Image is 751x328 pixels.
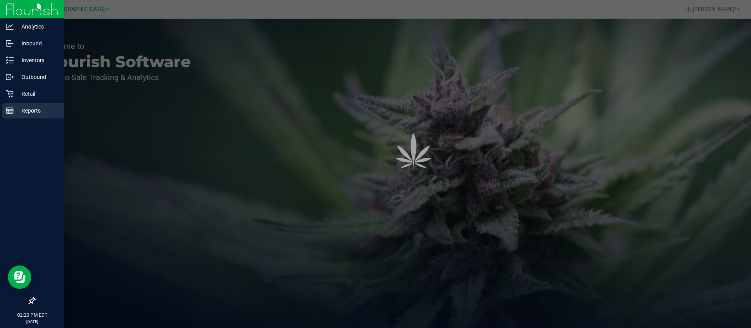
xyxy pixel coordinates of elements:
[6,107,14,115] inline-svg: Reports
[6,73,14,81] inline-svg: Outbound
[6,90,14,98] inline-svg: Retail
[14,72,61,82] p: Outbound
[14,89,61,99] p: Retail
[14,39,61,48] p: Inbound
[6,56,14,64] inline-svg: Inventory
[4,319,61,324] p: [DATE]
[6,23,14,30] inline-svg: Analytics
[14,106,61,115] p: Reports
[14,22,61,31] p: Analytics
[4,312,61,319] p: 02:20 PM EDT
[8,265,31,289] iframe: Resource center
[6,39,14,47] inline-svg: Inbound
[14,56,61,65] p: Inventory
